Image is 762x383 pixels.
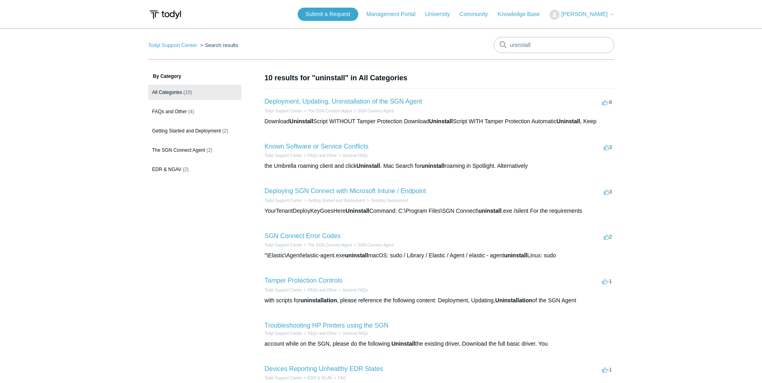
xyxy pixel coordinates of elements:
a: Devices Reporting Unhealthy EDR States [265,365,383,372]
a: SGN Connect Agent [358,109,394,113]
li: Todyl Support Center [265,153,302,159]
span: EDR & NGAV [152,167,182,172]
span: (2) [183,167,189,172]
span: FAQs and Other [152,109,187,114]
span: -1 [602,367,612,373]
a: SGN Connect Error Codes [265,232,341,239]
em: uninstall [345,252,368,259]
span: (4) [188,109,194,114]
span: 3 [604,144,612,150]
a: The SGN Connect Agent (2) [148,143,241,158]
em: Uninstall [391,340,415,347]
span: (2) [222,128,228,134]
em: uninstall [421,163,445,169]
li: Search results [198,42,238,48]
a: Todyl Support Center [265,288,302,292]
li: Todyl Support Center [265,287,302,293]
a: Management Portal [366,10,423,18]
em: Uninstall [345,208,369,214]
a: FAQs and Other (4) [148,104,241,119]
li: General FAQs [337,287,368,293]
span: Getting Started and Deployment [152,128,221,134]
div: YourTenantDeployKeyGoesHere Command: C:\Program Files\SGN Connect\ .exe /silent For the requirements [265,207,614,215]
a: Known Software or Service Conflicts [265,143,369,150]
em: Uninstall [290,118,313,124]
li: FAQs and Other [302,287,337,293]
li: General FAQs [337,153,368,159]
em: Uninstallation [495,297,533,304]
li: FAQ [332,375,346,381]
li: Todyl Support Center [265,375,302,381]
li: FAQs and Other [302,153,337,159]
span: 3 [604,189,612,195]
h1: 10 results for "uninstall" in All Categories [265,73,614,84]
img: Todyl Support Center Help Center home page [148,7,182,22]
a: Community [460,10,496,18]
a: Todyl Support Center [148,42,197,48]
a: FAQ [338,376,346,380]
a: SGN Connect Agent [358,243,394,247]
a: Todyl Support Center [265,198,302,203]
a: Getting Started and Deployment [308,198,365,203]
li: Getting Started and Deployment [302,198,365,204]
a: Deploying SGN Connect with Microsoft Intune / Endpoint [265,187,426,194]
a: Desktop Deployment [371,198,408,203]
li: Todyl Support Center [265,108,302,114]
a: Troubleshooting HP Printers using the SGN [265,322,389,329]
em: uninstall [478,208,502,214]
a: Tamper Protection Controls [265,277,343,284]
em: uninstallation [300,297,337,304]
li: Desktop Deployment [365,198,408,204]
span: (10) [184,90,192,95]
li: General FAQs [337,330,368,336]
a: All Categories (10) [148,85,241,100]
li: EDR & NGAV [302,375,332,381]
li: SGN Connect Agent [352,242,394,248]
a: Todyl Support Center [265,153,302,158]
input: Search [494,37,614,53]
em: uninstall [504,252,527,259]
a: EDR & NGAV [308,376,332,380]
li: The SGN Connect Agent [302,108,352,114]
li: Todyl Support Center [265,242,302,248]
div: Download Script WITHOUT Tamper Protection Download Script WITH Tamper Protection Automatic , Keep [265,117,614,126]
div: with scripts for , please reference the following content: Deployment, Updating, of the SGN Agent [265,296,614,305]
a: EDR & NGAV (2) [148,162,241,177]
a: FAQs and Other [308,153,337,158]
em: Uninstall [429,118,453,124]
span: -8 [602,99,612,105]
button: [PERSON_NAME] [550,10,614,20]
span: All Categories [152,90,182,95]
h3: By Category [148,73,241,80]
a: Knowledge Base [498,10,548,18]
a: Todyl Support Center [265,243,302,247]
span: -1 [602,278,612,284]
em: Uninstall [356,163,380,169]
span: 2 [604,234,612,240]
li: The SGN Connect Agent [302,242,352,248]
li: Todyl Support Center [265,330,302,336]
li: Todyl Support Center [148,42,199,48]
a: Deployment, Updating, Uninstallation of the SGN Agent [265,98,422,105]
a: The SGN Connect Agent [308,243,352,247]
li: Todyl Support Center [265,198,302,204]
li: FAQs and Other [302,330,337,336]
span: The SGN Connect Agent [152,147,205,153]
a: Todyl Support Center [265,376,302,380]
a: General FAQs [342,153,368,158]
span: [PERSON_NAME] [561,11,607,17]
a: FAQs and Other [308,331,337,336]
em: Uninstall [556,118,580,124]
div: account while on the SGN, please do the following. the existing driver. Download the full basic d... [265,340,614,348]
div: the Umbrella roaming client and click . Mac Search for roaming in Spotlight. Alternatively [265,162,614,170]
a: FAQs and Other [308,288,337,292]
a: Todyl Support Center [265,331,302,336]
a: General FAQs [342,288,368,292]
a: The SGN Connect Agent [308,109,352,113]
a: Getting Started and Deployment (2) [148,123,241,139]
a: University [425,10,458,18]
li: SGN Connect Agent [352,108,394,114]
div: "\Elastic\Agent\elastic-agent.exe macOS: sudo / Library / Elastic / Agent / elastic - agent Linux... [265,251,614,260]
a: Submit a Request [298,8,358,21]
span: (2) [206,147,212,153]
